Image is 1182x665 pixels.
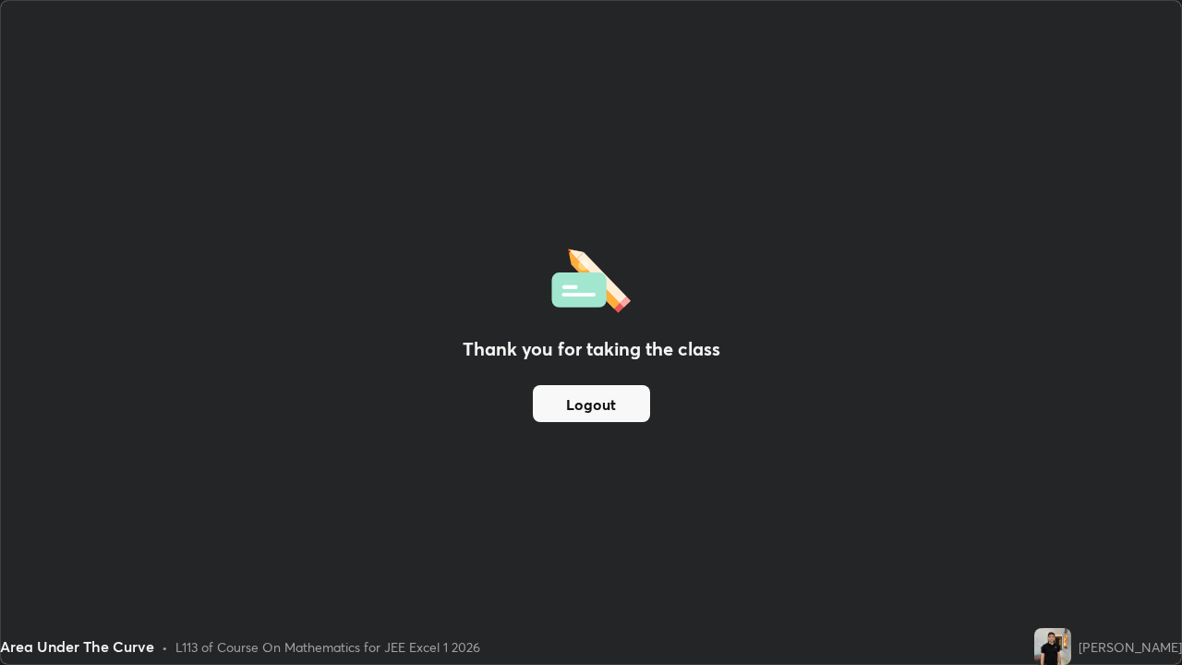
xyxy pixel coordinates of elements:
div: • [162,637,168,657]
div: [PERSON_NAME] [1079,637,1182,657]
img: 098a6166d9bb4ad3a3ccfdcc9c8a09dd.jpg [1034,628,1071,665]
div: L113 of Course On Mathematics for JEE Excel 1 2026 [175,637,480,657]
button: Logout [533,385,650,422]
h2: Thank you for taking the class [463,335,720,363]
img: offlineFeedback.1438e8b3.svg [551,243,631,313]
